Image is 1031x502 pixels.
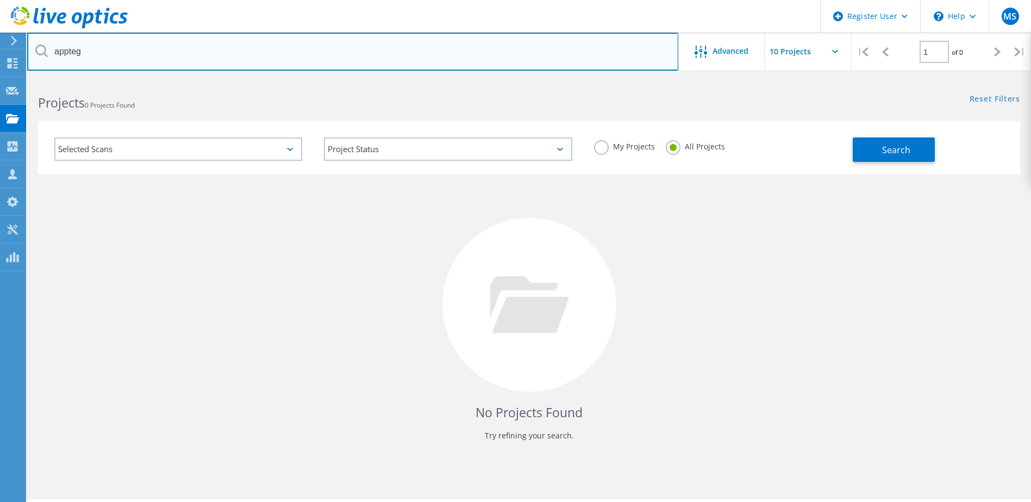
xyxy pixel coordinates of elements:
label: All Projects [666,140,725,150]
span: MS [1003,12,1016,21]
div: | [1009,33,1031,71]
div: Selected Scans [54,137,302,161]
svg: \n [934,11,943,21]
span: Advanced [713,47,748,55]
input: Search projects by name, owner, ID, company, etc [27,33,678,71]
b: Projects [38,94,85,111]
h4: No Projects Found [49,404,1009,422]
a: Live Optics Dashboard [11,23,128,30]
div: | [852,33,874,71]
span: of 0 [952,48,963,57]
p: Try refining your search. [49,427,1009,444]
a: Reset Filters [970,95,1020,104]
label: My Projects [594,140,655,150]
div: Project Status [324,137,572,161]
button: Search [853,137,935,162]
span: 0 Projects Found [85,101,135,110]
span: Search [882,144,910,156]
